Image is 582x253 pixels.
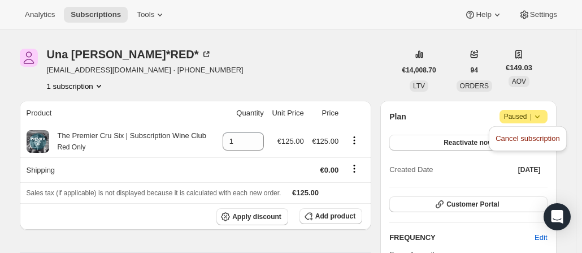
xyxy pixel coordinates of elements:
span: €125.00 [277,137,304,145]
div: Open Intercom Messenger [544,203,571,230]
span: Reactivate now [444,138,493,147]
div: The Premier Cru Six | Subscription Wine Club [49,130,206,153]
button: €14,008.70 [396,62,443,78]
span: [DATE] [518,165,541,174]
button: Reactivate now [389,135,547,151]
button: Settings [512,7,564,23]
button: Subscriptions [64,7,128,23]
span: €125.00 [292,188,319,197]
button: Tools [130,7,172,23]
button: Product actions [345,134,363,147]
button: Customer Portal [389,196,547,212]
span: €125.00 [312,137,338,145]
span: Apply discount [232,212,281,221]
span: Edit [535,232,547,243]
th: Price [307,101,342,126]
div: Una [PERSON_NAME]*RED* [47,49,212,60]
button: Add product [299,208,362,224]
span: €0.00 [320,166,339,174]
span: €149.03 [506,62,532,74]
span: Una Caulfield*RED* [20,49,38,67]
button: 94 [464,62,485,78]
button: [DATE] [511,162,548,178]
span: AOV [512,78,526,85]
span: Help [476,10,491,19]
th: Product [20,101,218,126]
span: Customer Portal [446,200,499,209]
span: €14,008.70 [402,66,436,75]
button: Help [458,7,509,23]
span: | [529,112,531,121]
span: ORDERS [460,82,489,90]
th: Shipping [20,157,218,182]
button: Cancel subscription [492,130,563,148]
h2: FREQUENCY [389,232,535,243]
small: Red Only [58,143,86,151]
span: Add product [315,212,355,221]
button: Edit [528,229,554,247]
span: Subscriptions [71,10,121,19]
button: Analytics [18,7,62,23]
img: product img [27,130,49,153]
th: Unit Price [267,101,307,126]
span: Paused [504,111,543,122]
button: Product actions [47,80,105,92]
span: LTV [413,82,425,90]
span: 94 [471,66,478,75]
th: Quantity [217,101,267,126]
span: Cancel subscription [496,134,559,143]
h2: Plan [389,111,406,122]
button: Apply discount [216,208,288,225]
button: Shipping actions [345,162,363,175]
span: Sales tax (if applicable) is not displayed because it is calculated with each new order. [27,189,281,197]
span: Analytics [25,10,55,19]
span: Tools [137,10,154,19]
span: Settings [530,10,557,19]
span: [EMAIL_ADDRESS][DOMAIN_NAME] · [PHONE_NUMBER] [47,65,244,76]
span: Created Date [389,164,433,175]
